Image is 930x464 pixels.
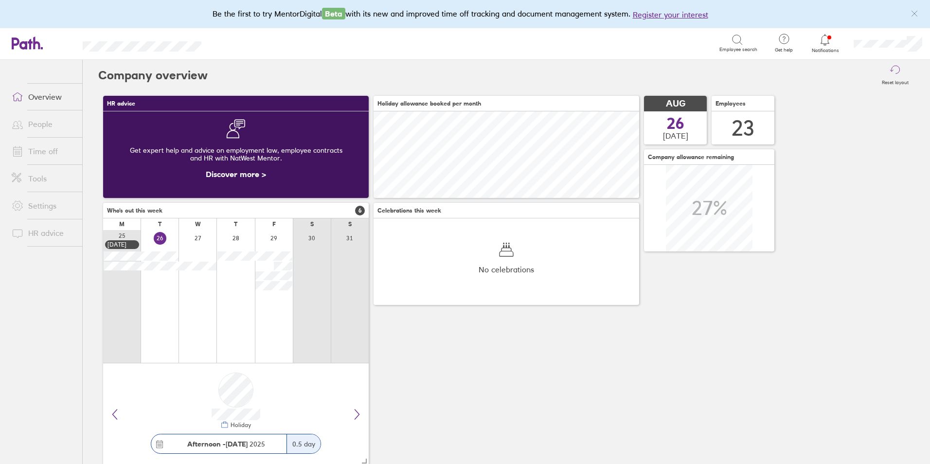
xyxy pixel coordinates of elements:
span: AUG [666,99,685,109]
div: 23 [732,116,755,141]
span: Who's out this week [107,207,162,214]
span: No celebrations [479,265,534,274]
div: T [158,221,161,228]
span: 2025 [187,440,265,448]
span: [DATE] [663,131,688,140]
a: Overview [4,87,82,107]
a: Tools [4,169,82,188]
div: Holiday [229,422,251,428]
a: HR advice [4,223,82,243]
span: Notifications [809,48,841,54]
div: S [348,221,352,228]
span: Beta [322,8,345,19]
h2: Company overview [98,60,208,91]
div: Search [228,38,252,47]
div: [DATE] [107,241,137,248]
button: Reset layout [876,60,914,91]
span: 6 [355,206,365,215]
span: Company allowance remaining [648,154,734,161]
a: Time off [4,142,82,161]
button: Register your interest [633,9,708,20]
div: M [119,221,125,228]
span: Employees [715,100,746,107]
div: F [272,221,276,228]
span: Employee search [719,47,757,53]
div: T [234,221,237,228]
div: S [310,221,314,228]
span: Holiday allowance booked per month [377,100,481,107]
a: Notifications [809,33,841,54]
label: Reset layout [876,77,914,86]
div: 0.5 day [286,434,321,453]
span: HR advice [107,100,135,107]
a: Settings [4,196,82,215]
strong: Afternoon - [187,440,226,448]
div: W [195,221,201,228]
a: Discover more > [206,169,266,179]
span: 26 [667,116,684,131]
a: People [4,114,82,134]
span: Celebrations this week [377,207,441,214]
div: Get expert help and advice on employment law, employee contracts and HR with NatWest Mentor. [111,139,361,170]
span: Get help [768,47,800,53]
div: Be the first to try MentorDigital with its new and improved time off tracking and document manage... [213,8,718,20]
strong: [DATE] [226,440,248,448]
